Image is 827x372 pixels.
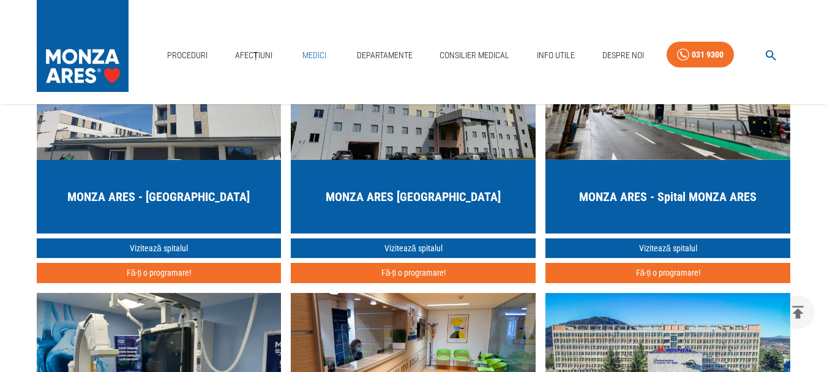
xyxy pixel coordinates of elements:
button: Fă-ți o programare! [545,263,790,283]
a: Vizitează spitalul [37,238,282,259]
a: Proceduri [162,43,212,68]
a: Consilier Medical [435,43,514,68]
a: 031 9300 [667,42,734,68]
h5: MONZA ARES - [GEOGRAPHIC_DATA] [67,188,250,205]
a: MONZA ARES [GEOGRAPHIC_DATA] [291,13,536,233]
a: MONZA ARES - Spital MONZA ARES [545,13,790,233]
h5: MONZA ARES - Spital MONZA ARES [579,188,757,205]
button: delete [781,295,815,329]
h5: MONZA ARES [GEOGRAPHIC_DATA] [326,188,501,205]
button: Fă-ți o programare! [37,263,282,283]
a: Departamente [352,43,417,68]
a: Afecțiuni [230,43,278,68]
a: Vizitează spitalul [545,238,790,259]
a: MONZA ARES - [GEOGRAPHIC_DATA] [37,13,282,233]
a: Medici [295,43,334,68]
a: Vizitează spitalul [291,238,536,259]
button: Fă-ți o programare! [291,263,536,283]
div: 031 9300 [692,47,724,63]
a: Info Utile [532,43,580,68]
a: Despre Noi [597,43,649,68]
